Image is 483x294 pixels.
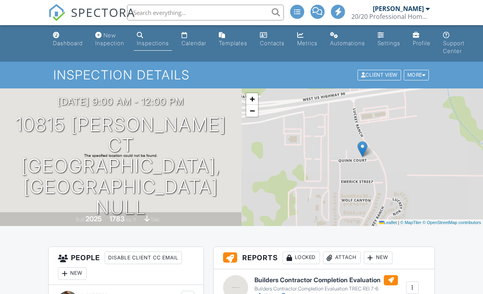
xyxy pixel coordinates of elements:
[137,40,169,46] div: Inspections
[257,28,288,51] a: Contacts
[373,5,424,13] div: [PERSON_NAME]
[13,114,229,218] h1: 10815 [PERSON_NAME] Ct [GEOGRAPHIC_DATA], [GEOGRAPHIC_DATA] NULL
[216,28,251,51] a: Templates
[58,96,184,107] h3: [DATE] 9:00 am - 12:00 pm
[219,40,247,46] div: Templates
[357,72,403,77] a: Client View
[358,70,401,81] div: Client View
[85,215,102,223] div: 2025
[254,275,398,292] a: Builders Contractor Completion Evaluation Builders Contractor Completion Evaluation TREC REI 7-6
[48,4,65,21] img: The Best Home Inspection Software - Spectora
[58,267,87,280] div: New
[260,40,285,46] div: Contacts
[134,28,172,51] a: Inspections
[254,286,398,292] div: Builders Contractor Completion Evaluation TREC REI 7-6
[92,28,127,51] a: New Inspection
[178,28,209,51] a: Calendar
[297,40,318,46] div: Metrics
[127,5,284,20] input: Search everything...
[400,220,421,225] a: © MapTiler
[246,105,258,117] a: Zoom out
[105,252,182,264] div: Disable Client CC Email
[358,141,367,157] img: Marker
[410,28,434,51] a: Company Profile
[327,28,368,51] a: Automations (Advanced)
[95,32,124,46] div: New Inspection
[126,217,137,222] span: sq. ft.
[109,215,125,223] div: 1783
[76,217,84,222] span: Built
[246,93,258,105] a: Zoom in
[250,94,255,104] span: +
[250,106,255,116] span: −
[330,40,365,46] div: Automations
[404,70,429,81] div: More
[398,220,399,225] span: |
[423,220,481,225] a: © OpenStreetMap contributors
[49,247,203,285] h3: People
[48,11,135,27] a: SPECTORA
[53,68,430,82] h1: Inspection Details
[50,28,86,51] a: Dashboard
[53,40,83,46] div: Dashboard
[71,4,135,20] span: SPECTORA
[351,13,430,20] div: 20/20 Professional Home Inspection Services
[413,40,430,46] div: Profile
[379,220,397,225] a: Leaflet
[283,252,320,264] div: Locked
[364,252,392,264] div: New
[294,28,321,51] a: Metrics
[374,28,403,51] a: Settings
[214,247,434,269] h3: Reports
[151,217,160,222] span: slab
[323,252,361,264] div: Attach
[443,40,465,54] div: Support Center
[254,275,398,285] h6: Builders Contractor Completion Evaluation
[440,28,468,59] a: Support Center
[182,40,206,46] div: Calendar
[378,40,400,46] div: Settings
